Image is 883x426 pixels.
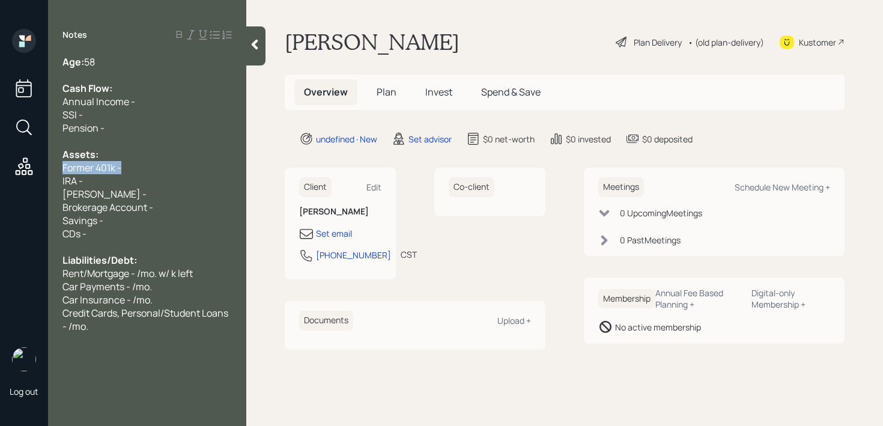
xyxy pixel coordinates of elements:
[566,133,611,145] div: $0 invested
[688,36,764,49] div: • (old plan-delivery)
[62,148,99,161] span: Assets:
[62,267,193,280] span: Rent/Mortgage - /mo. w/ k left
[62,293,153,306] span: Car Insurance - /mo.
[481,85,541,99] span: Spend & Save
[497,315,531,326] div: Upload +
[620,234,681,246] div: 0 Past Meeting s
[615,321,701,333] div: No active membership
[366,181,381,193] div: Edit
[655,287,742,310] div: Annual Fee Based Planning +
[62,29,87,41] label: Notes
[62,306,230,333] span: Credit Cards, Personal/Student Loans - /mo.
[449,177,494,197] h6: Co-client
[62,121,105,135] span: Pension -
[299,311,353,330] h6: Documents
[62,201,153,214] span: Brokerage Account -
[316,133,377,145] div: undefined · New
[620,207,702,219] div: 0 Upcoming Meeting s
[799,36,836,49] div: Kustomer
[62,82,112,95] span: Cash Flow:
[598,289,655,309] h6: Membership
[62,95,135,108] span: Annual Income -
[408,133,452,145] div: Set advisor
[10,386,38,397] div: Log out
[285,29,460,55] h1: [PERSON_NAME]
[299,177,332,197] h6: Client
[642,133,693,145] div: $0 deposited
[751,287,830,310] div: Digital-only Membership +
[377,85,396,99] span: Plan
[62,227,86,240] span: CDs -
[84,55,95,68] span: 58
[598,177,644,197] h6: Meetings
[62,254,137,267] span: Liabilities/Debt:
[483,133,535,145] div: $0 net-worth
[62,55,84,68] span: Age:
[62,280,152,293] span: Car Payments - /mo.
[634,36,682,49] div: Plan Delivery
[316,227,352,240] div: Set email
[425,85,452,99] span: Invest
[62,187,147,201] span: [PERSON_NAME] -
[304,85,348,99] span: Overview
[62,214,103,227] span: Savings -
[12,347,36,371] img: retirable_logo.png
[62,108,83,121] span: SSI -
[401,248,417,261] div: CST
[62,161,121,174] span: Former 401k -
[316,249,391,261] div: [PHONE_NUMBER]
[62,174,83,187] span: IRA -
[735,181,830,193] div: Schedule New Meeting +
[299,207,381,217] h6: [PERSON_NAME]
